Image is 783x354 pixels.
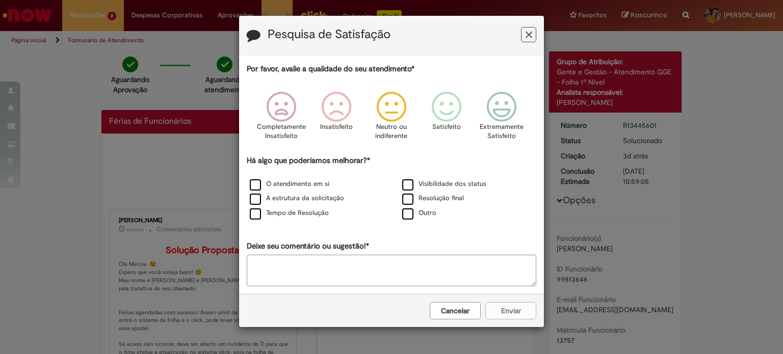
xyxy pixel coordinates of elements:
label: A estrutura da solicitação [250,194,344,203]
p: Completamente Insatisfeito [257,122,306,141]
div: Insatisfeito [310,84,362,154]
label: Por favor, avalie a qualidade do seu atendimento* [247,64,414,74]
label: Resolução final [402,194,464,203]
p: Insatisfeito [320,122,353,132]
label: Deixe seu comentário ou sugestão!* [247,241,369,252]
label: Tempo de Resolução [250,208,329,218]
div: Neutro ou indiferente [366,84,417,154]
div: Satisfeito [421,84,473,154]
p: Neutro ou indiferente [373,122,410,141]
button: Cancelar [430,302,481,319]
div: Completamente Insatisfeito [255,84,307,154]
p: Satisfeito [432,122,461,132]
label: Pesquisa de Satisfação [268,28,390,41]
p: Extremamente Satisfeito [480,122,524,141]
div: Extremamente Satisfeito [476,84,528,154]
label: O atendimento em si [250,179,329,189]
label: Visibilidade dos status [402,179,486,189]
label: Outro [402,208,436,218]
div: Há algo que poderíamos melhorar?* [247,155,536,221]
